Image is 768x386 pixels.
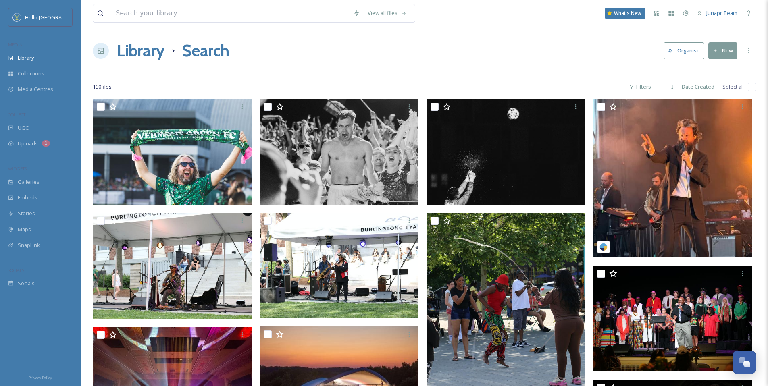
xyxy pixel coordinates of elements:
[260,212,418,318] img: 502A9413.JPG
[29,372,52,382] a: Privacy Policy
[18,70,44,77] span: Collections
[605,8,645,19] a: What's New
[112,4,349,22] input: Search your library
[13,13,21,21] img: images.png
[678,79,718,95] div: Date Created
[18,194,37,201] span: Embeds
[625,79,655,95] div: Filters
[42,140,50,147] div: 1
[93,213,252,319] img: 502A9519.JPG
[733,351,756,374] button: Open Chat
[722,83,744,91] span: Select all
[18,226,31,233] span: Maps
[182,39,229,63] h1: Search
[18,241,40,249] span: SnapLink
[260,99,418,204] img: 7-28-2025_VG_SemiFinal_Sawin-53.jpg
[18,178,40,186] span: Galleries
[18,54,34,62] span: Library
[706,9,737,17] span: Junapr Team
[664,42,704,59] button: Organise
[427,99,585,205] img: 7-28-2025_VG_SemiFinal_Sawin-49.jpg
[93,99,252,205] img: 7-28-2025_VG_SemiFinal_Sawin-2.jpg
[117,39,164,63] a: Library
[18,85,53,93] span: Media Centres
[593,266,752,371] img: 502A9112.JPG
[693,5,741,21] a: Junapr Team
[18,210,35,217] span: Stories
[93,83,112,91] span: 190 file s
[664,42,708,59] a: Organise
[8,267,24,273] span: SOCIALS
[18,280,35,287] span: Socials
[29,375,52,380] span: Privacy Policy
[8,112,25,118] span: COLLECT
[18,124,29,132] span: UGC
[364,5,411,21] a: View all files
[599,243,608,251] img: snapsea-logo.png
[8,166,27,172] span: WIDGETS
[593,99,752,257] img: mrjmbjmb-4750720.jpg
[25,13,90,21] span: Hello [GEOGRAPHIC_DATA]
[708,42,737,59] button: New
[8,42,22,48] span: MEDIA
[18,140,38,147] span: Uploads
